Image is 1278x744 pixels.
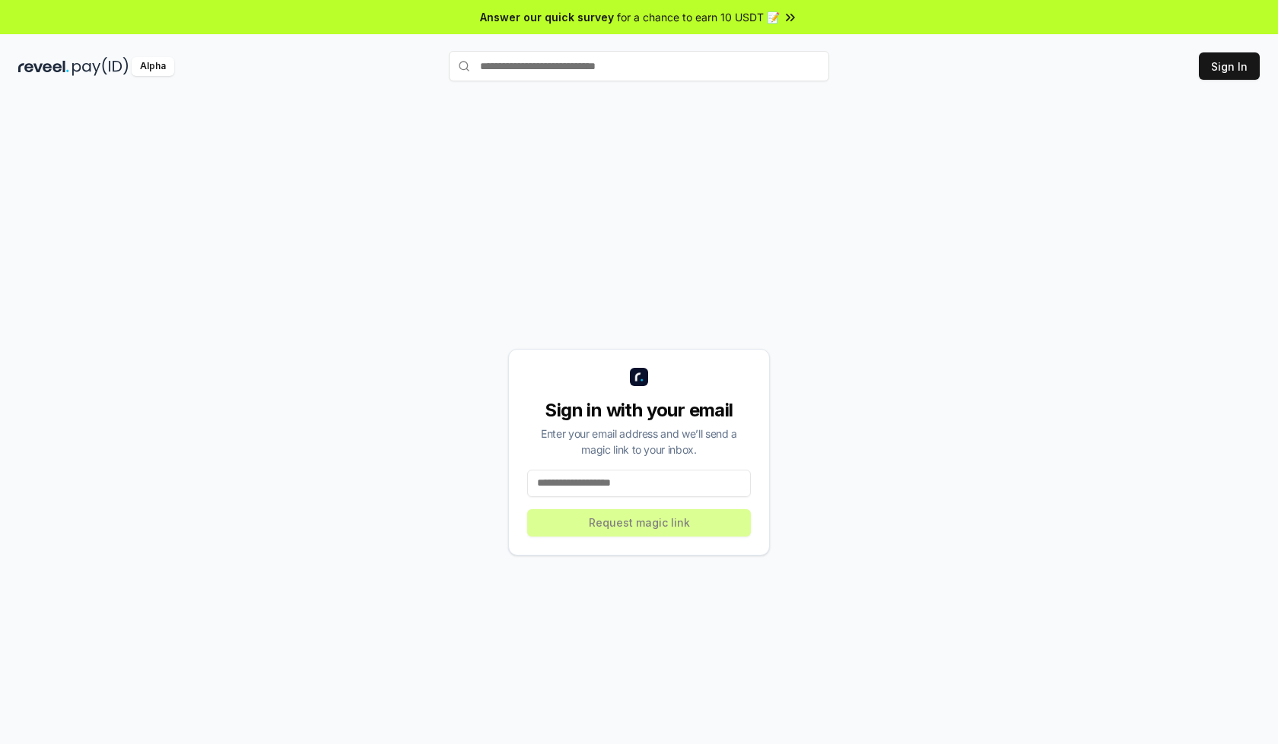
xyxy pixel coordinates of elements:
[527,398,751,423] div: Sign in with your email
[18,57,69,76] img: reveel_dark
[1199,52,1260,80] button: Sign In
[617,9,780,25] span: for a chance to earn 10 USDT 📝
[630,368,648,386] img: logo_small
[527,426,751,457] div: Enter your email address and we’ll send a magic link to your inbox.
[72,57,129,76] img: pay_id
[480,9,614,25] span: Answer our quick survey
[132,57,174,76] div: Alpha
